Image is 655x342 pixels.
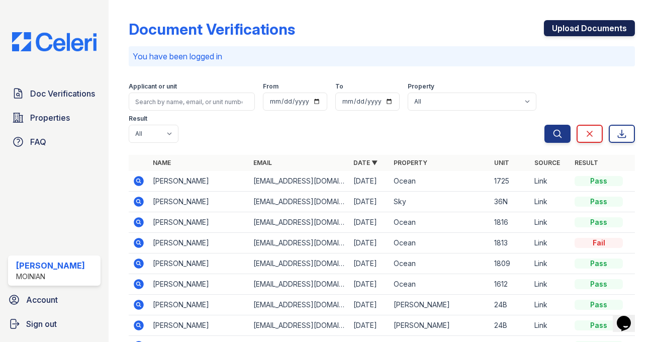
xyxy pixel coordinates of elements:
td: 1612 [490,274,530,295]
img: CE_Logo_Blue-a8612792a0a2168367f1c8372b55b34899dd931a85d93a1a3d3e32e68fde9ad4.png [4,32,105,51]
td: [PERSON_NAME] [149,192,249,212]
td: [PERSON_NAME] [149,274,249,295]
span: Account [26,294,58,306]
label: Applicant or unit [129,82,177,91]
label: Result [129,115,147,123]
td: [DATE] [349,212,390,233]
td: Link [530,192,571,212]
td: 1816 [490,212,530,233]
a: Account [4,290,105,310]
td: Ocean [390,253,490,274]
span: Sign out [26,318,57,330]
td: [EMAIL_ADDRESS][DOMAIN_NAME] [249,274,350,295]
td: [EMAIL_ADDRESS][DOMAIN_NAME] [249,295,350,315]
label: To [335,82,343,91]
div: Pass [575,217,623,227]
a: FAQ [8,132,101,152]
td: [DATE] [349,171,390,192]
span: Properties [30,112,70,124]
td: [EMAIL_ADDRESS][DOMAIN_NAME] [249,253,350,274]
td: [DATE] [349,274,390,295]
td: Ocean [390,233,490,253]
td: [DATE] [349,192,390,212]
div: Pass [575,279,623,289]
div: [PERSON_NAME] [16,260,85,272]
label: Property [408,82,434,91]
td: Ocean [390,212,490,233]
div: Pass [575,300,623,310]
td: [PERSON_NAME] [149,253,249,274]
div: Fail [575,238,623,248]
iframe: chat widget [613,302,645,332]
a: Email [253,159,272,166]
a: Name [153,159,171,166]
a: Source [534,159,560,166]
td: Link [530,274,571,295]
td: [DATE] [349,233,390,253]
div: Document Verifications [129,20,295,38]
td: Ocean [390,274,490,295]
a: Sign out [4,314,105,334]
td: [PERSON_NAME] [149,295,249,315]
div: Pass [575,197,623,207]
div: Moinian [16,272,85,282]
a: Property [394,159,427,166]
a: Upload Documents [544,20,635,36]
td: 24B [490,315,530,336]
td: [EMAIL_ADDRESS][DOMAIN_NAME] [249,171,350,192]
td: [PERSON_NAME] [149,315,249,336]
td: [EMAIL_ADDRESS][DOMAIN_NAME] [249,315,350,336]
td: [EMAIL_ADDRESS][DOMAIN_NAME] [249,233,350,253]
td: 36N [490,192,530,212]
td: Link [530,171,571,192]
td: 1725 [490,171,530,192]
a: Doc Verifications [8,83,101,104]
input: Search by name, email, or unit number [129,93,255,111]
div: Pass [575,320,623,330]
td: [PERSON_NAME] [149,233,249,253]
td: [EMAIL_ADDRESS][DOMAIN_NAME] [249,192,350,212]
div: Pass [575,259,623,269]
td: [PERSON_NAME] [390,315,490,336]
td: Link [530,315,571,336]
td: [DATE] [349,295,390,315]
a: Result [575,159,598,166]
td: 1813 [490,233,530,253]
td: Ocean [390,171,490,192]
td: Link [530,295,571,315]
span: FAQ [30,136,46,148]
td: 24B [490,295,530,315]
a: Properties [8,108,101,128]
p: You have been logged in [133,50,631,62]
td: [DATE] [349,253,390,274]
td: [PERSON_NAME] [149,212,249,233]
td: [EMAIL_ADDRESS][DOMAIN_NAME] [249,212,350,233]
span: Doc Verifications [30,88,95,100]
td: [DATE] [349,315,390,336]
td: 1809 [490,253,530,274]
td: Link [530,253,571,274]
td: [PERSON_NAME] [390,295,490,315]
a: Date ▼ [353,159,378,166]
td: Link [530,212,571,233]
a: Unit [494,159,509,166]
td: Link [530,233,571,253]
label: From [263,82,278,91]
div: Pass [575,176,623,186]
td: [PERSON_NAME] [149,171,249,192]
td: Sky [390,192,490,212]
